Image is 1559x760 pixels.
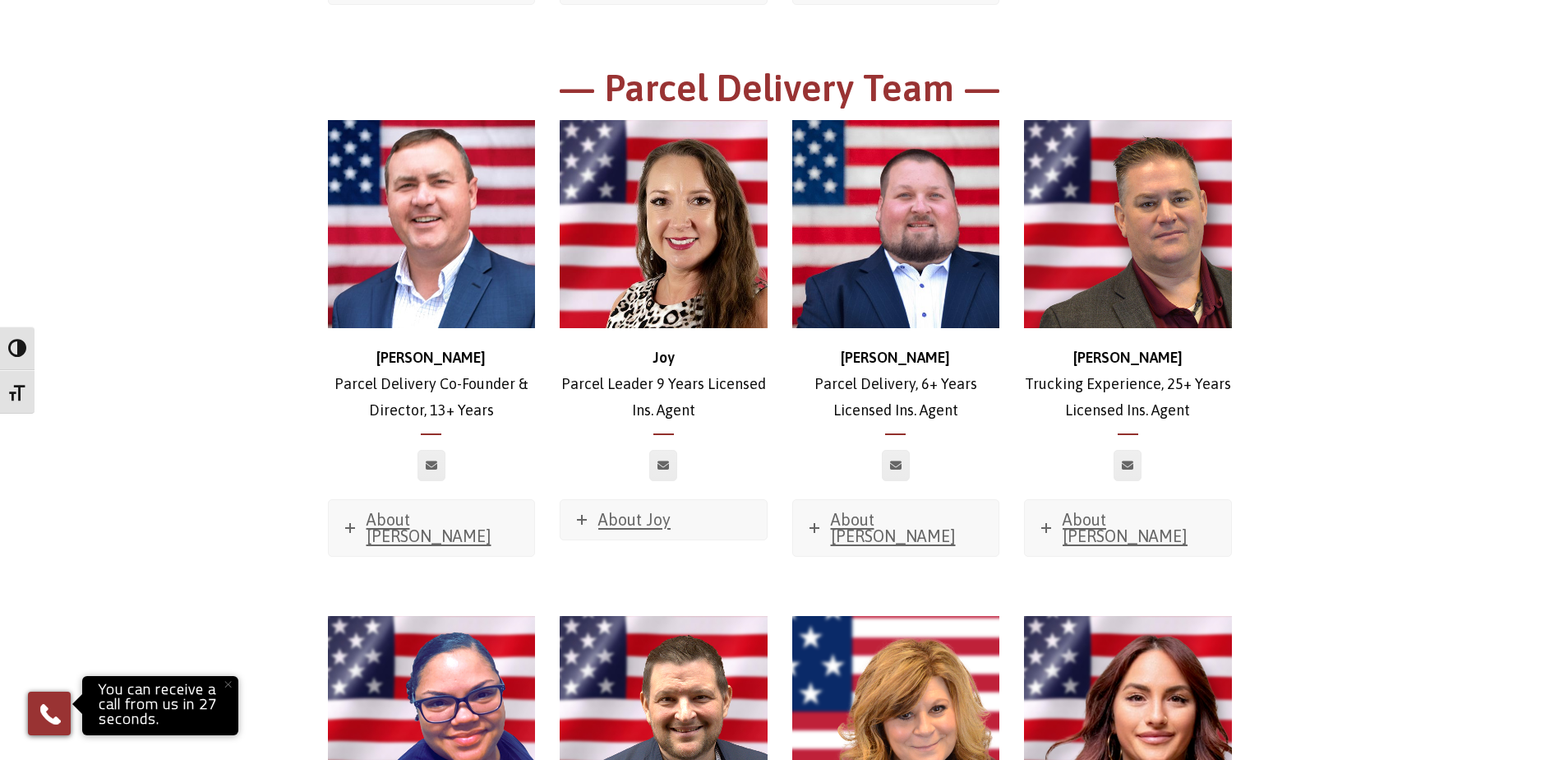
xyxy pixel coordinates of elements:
a: About [PERSON_NAME] [1025,500,1231,556]
p: Trucking Experience, 25+ Years Licensed Ins. Agent [1024,345,1232,424]
p: Parcel Delivery Co-Founder & Director, 13+ Years [328,345,536,424]
strong: Joy [653,349,675,366]
strong: [PERSON_NAME] [841,349,950,366]
h1: — Parcel Delivery Team — [328,64,1232,121]
a: About [PERSON_NAME] [793,500,999,556]
img: Brian [328,120,536,328]
img: stephen [792,120,1000,328]
span: About [PERSON_NAME] [1063,510,1188,545]
img: Trevor_headshot_500x500 [1024,120,1232,328]
p: You can receive a call from us in 27 seconds. [86,680,234,731]
a: About [PERSON_NAME] [329,500,535,556]
span: About Joy [598,510,671,529]
span: About [PERSON_NAME] [367,510,491,545]
button: Close [210,666,246,702]
p: Parcel Leader 9 Years Licensed Ins. Agent [560,345,768,424]
span: About [PERSON_NAME] [831,510,956,545]
p: Parcel Delivery, 6+ Years Licensed Ins. Agent [792,345,1000,424]
a: About Joy [560,500,767,540]
img: Phone icon [37,701,63,727]
strong: [PERSON_NAME] [1073,349,1183,366]
strong: [PERSON_NAME] [376,349,486,366]
img: new_500x500 (1) [560,120,768,328]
